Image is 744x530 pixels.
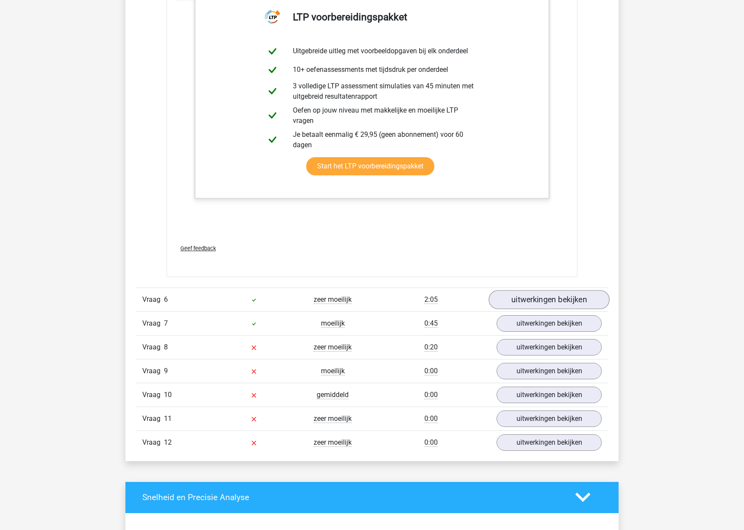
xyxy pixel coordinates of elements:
span: Vraag [142,437,164,448]
span: 0:00 [424,367,438,375]
span: moeilijk [321,319,345,328]
span: zeer moeilijk [314,295,352,304]
a: uitwerkingen bekijken [497,339,602,355]
span: 12 [164,438,172,446]
span: zeer moeilijk [314,414,352,423]
span: Vraag [142,318,164,329]
span: 6 [164,295,168,304]
span: Vraag [142,390,164,400]
span: 0:00 [424,414,438,423]
span: 0:00 [424,391,438,399]
span: gemiddeld [317,391,349,399]
span: 11 [164,414,172,423]
span: Vraag [142,294,164,305]
a: uitwerkingen bekijken [497,410,602,427]
a: uitwerkingen bekijken [497,363,602,379]
a: Start het LTP voorbereidingspakket [306,157,434,175]
span: 7 [164,319,168,327]
span: 2:05 [424,295,438,304]
a: uitwerkingen bekijken [497,315,602,332]
span: Vraag [142,414,164,424]
span: 0:00 [424,438,438,447]
a: uitwerkingen bekijken [497,434,602,451]
span: Geef feedback [180,245,216,252]
span: 10 [164,391,172,399]
span: zeer moeilijk [314,343,352,352]
h4: Snelheid en Precisie Analyse [142,492,562,502]
span: 0:20 [424,343,438,352]
span: Vraag [142,366,164,376]
span: moeilijk [321,367,345,375]
span: 9 [164,367,168,375]
span: zeer moeilijk [314,438,352,447]
span: 8 [164,343,168,351]
a: uitwerkingen bekijken [497,387,602,403]
span: Vraag [142,342,164,352]
a: uitwerkingen bekijken [489,290,609,309]
span: 0:45 [424,319,438,328]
